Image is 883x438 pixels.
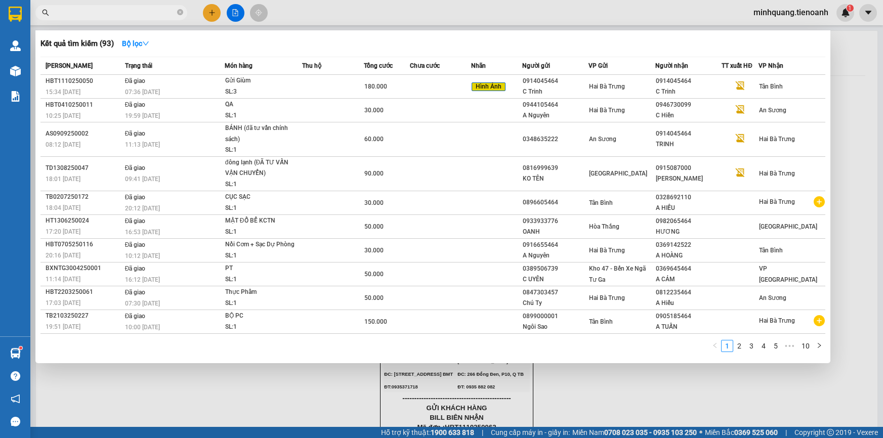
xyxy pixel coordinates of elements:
span: Tân Bình [589,199,613,206]
span: 180.000 [364,83,387,90]
div: A TUẤN [656,322,721,332]
div: BÁNH (đã tư vấn chính sách) [225,123,301,145]
div: 0896605464 [523,197,588,208]
span: 90.000 [364,170,384,177]
span: Hai Bà Trưng [759,170,795,177]
div: C Hiền [656,110,721,121]
a: 4 [758,340,769,352]
div: [PERSON_NAME] [656,173,721,184]
li: 1 [721,340,733,352]
span: Đã giao [125,77,146,84]
h3: Kết quả tìm kiếm ( 93 ) [40,38,114,49]
div: HƯƠNG [656,227,721,237]
span: An Sương [759,294,786,301]
button: Bộ lọcdown [114,35,157,52]
span: close-circle [177,9,183,15]
img: warehouse-icon [10,66,21,76]
span: Hai Bà Trưng [589,294,625,301]
li: 5 [770,340,782,352]
span: 30.000 [364,107,384,114]
span: Hai Bà Trưng [589,107,625,114]
img: warehouse-icon [10,348,21,359]
span: 20:12 [DATE] [125,205,160,212]
a: 2 [734,340,745,352]
span: 17:20 [DATE] [46,228,80,235]
a: 1 [722,340,733,352]
div: 0933933776 [523,216,588,227]
span: Hai Bà Trưng [759,317,795,324]
span: 18:04 [DATE] [46,204,80,211]
span: Món hàng [225,62,253,69]
div: BXNTG3004250001 [46,263,122,274]
div: Chú Ty [523,298,588,309]
div: 0389506739 [523,264,588,274]
div: Ngôi Sao [523,322,588,332]
div: TRINH [656,139,721,150]
div: HT1306250024 [46,215,122,226]
div: Thực Phẩm [225,287,301,298]
div: A Nguyên [523,250,588,261]
img: logo-vxr [9,7,22,22]
span: plus-circle [814,315,825,326]
div: MẬT ĐỔ BỂ KCTN [225,215,301,227]
li: 4 [758,340,770,352]
span: Đã giao [125,265,146,272]
span: close-circle [177,8,183,18]
li: Next Page [813,340,825,352]
div: TB2103250227 [46,311,122,321]
button: left [709,340,721,352]
span: Đã giao [125,313,146,320]
span: 19:59 [DATE] [125,112,160,119]
span: Đã giao [125,194,146,201]
div: HBT1110250050 [46,76,122,86]
span: 50.000 [364,271,384,278]
div: OANH [523,227,588,237]
span: 11:14 [DATE] [46,276,80,283]
div: SL: 1 [225,203,301,214]
div: SL: 1 [225,179,301,190]
span: plus-circle [814,196,825,207]
a: 5 [770,340,781,352]
div: 0946730099 [656,100,721,110]
span: Đã giao [125,130,146,137]
div: A Hiếu [656,298,721,309]
span: Đã giao [125,164,146,171]
div: A HIẾU [656,203,721,213]
div: C UYÊN [523,274,588,285]
span: An Sương [759,107,786,114]
span: Tân Bình [759,83,783,90]
div: 0914045464 [656,76,721,86]
div: HBT0705250116 [46,239,122,250]
div: 0982065464 [656,216,721,227]
span: Hai Bà Trưng [589,247,625,254]
span: 60.000 [364,136,384,143]
span: VP Gửi [588,62,608,69]
a: 10 [798,340,813,352]
span: [PERSON_NAME] [46,62,93,69]
span: Đã giao [125,241,146,248]
span: Tổng cước [364,62,393,69]
input: Tìm tên, số ĐT hoặc mã đơn [56,7,175,18]
span: Tân Bình [589,318,613,325]
a: 3 [746,340,757,352]
span: 15:34 [DATE] [46,89,80,96]
span: 17:03 [DATE] [46,299,80,306]
span: Chưa cước [410,62,440,69]
div: SL: 1 [225,274,301,285]
span: down [142,40,149,47]
div: 0369645464 [656,264,721,274]
span: 20:16 [DATE] [46,252,80,259]
button: right [813,340,825,352]
div: SL: 3 [225,86,301,98]
div: A Nguyên [523,110,588,121]
div: TD1308250047 [46,163,122,173]
span: Hình Ảnh [472,82,506,92]
li: Next 5 Pages [782,340,798,352]
span: 18:01 [DATE] [46,176,80,183]
div: Gửi Giùm [225,75,301,86]
span: Đã giao [125,217,146,225]
span: 30.000 [364,199,384,206]
span: An Sương [589,136,616,143]
img: warehouse-icon [10,40,21,51]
